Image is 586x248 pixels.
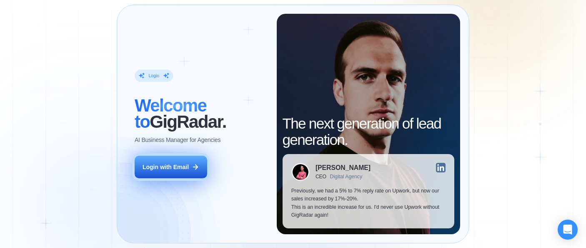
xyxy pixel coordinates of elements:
[283,116,454,148] h2: The next generation of lead generation.
[316,174,326,180] div: CEO
[316,164,371,171] div: [PERSON_NAME]
[291,187,446,219] p: Previously, we had a 5% to 7% reply rate on Upwork, but now our sales increased by 17%-20%. This ...
[148,73,159,78] div: Login
[558,220,578,240] div: Open Intercom Messenger
[135,98,268,130] h2: ‍ GigRadar.
[135,136,220,144] p: AI Business Manager for Agencies
[135,156,207,178] button: Login with Email
[330,174,363,180] div: Digital Agency
[135,96,206,132] span: Welcome to
[143,163,189,171] div: Login with Email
